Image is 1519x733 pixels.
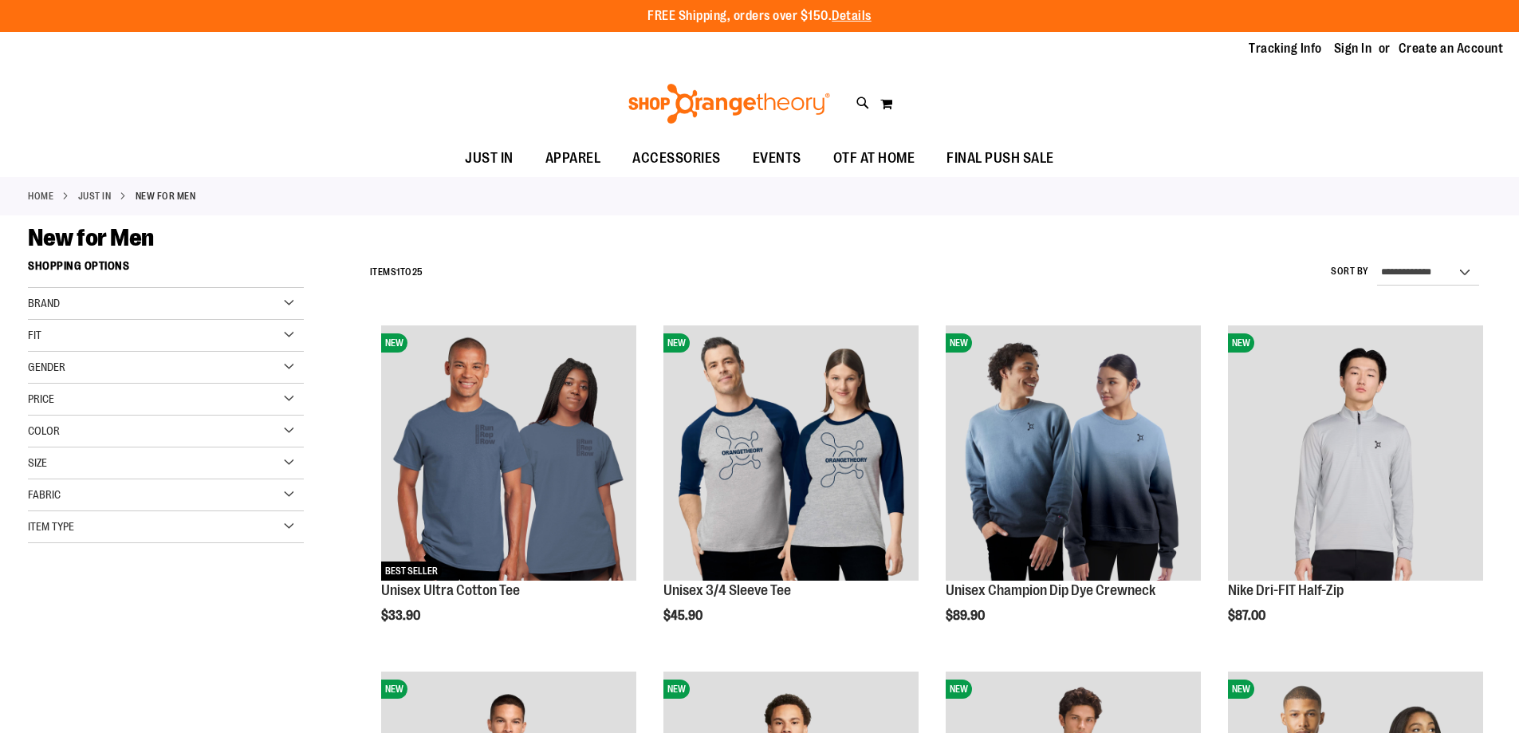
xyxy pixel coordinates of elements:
[655,317,927,664] div: product
[545,140,601,176] span: APPAREL
[28,361,65,373] span: Gender
[663,680,690,699] span: NEW
[381,609,423,623] span: $33.90
[381,333,407,353] span: NEW
[1399,40,1504,57] a: Create an Account
[1228,582,1344,598] a: Nike Dri-FIT Half-Zip
[946,582,1155,598] a: Unisex Champion Dip Dye Crewneck
[946,333,972,353] span: NEW
[28,329,41,341] span: Fit
[663,582,791,598] a: Unisex 3/4 Sleeve Tee
[1334,40,1372,57] a: Sign In
[1220,317,1491,664] div: product
[465,140,514,176] span: JUST IN
[833,140,915,176] span: OTF AT HOME
[1228,680,1254,699] span: NEW
[381,562,442,581] span: BEST SELLER
[1249,40,1322,57] a: Tracking Info
[381,680,407,699] span: NEW
[663,609,705,623] span: $45.90
[28,224,154,251] span: New for Men
[946,140,1054,176] span: FINAL PUSH SALE
[1228,609,1268,623] span: $87.00
[938,317,1209,664] div: product
[1331,265,1369,278] label: Sort By
[136,189,196,203] strong: New for Men
[412,266,423,278] span: 25
[1228,325,1483,583] a: Nike Dri-FIT Half-ZipNEW
[373,317,644,664] div: product
[946,325,1201,581] img: Unisex Champion Dip Dye Crewneck
[396,266,400,278] span: 1
[370,260,423,285] h2: Items to
[381,582,520,598] a: Unisex Ultra Cotton Tee
[753,140,801,176] span: EVENTS
[28,424,60,437] span: Color
[381,325,636,581] img: Unisex Ultra Cotton Tee
[381,325,636,583] a: Unisex Ultra Cotton TeeNEWBEST SELLER
[647,7,872,26] p: FREE Shipping, orders over $150.
[28,189,53,203] a: Home
[28,520,74,533] span: Item Type
[946,680,972,699] span: NEW
[1228,333,1254,353] span: NEW
[663,325,919,583] a: Unisex 3/4 Sleeve TeeNEW
[28,297,60,309] span: Brand
[78,189,112,203] a: JUST IN
[946,609,987,623] span: $89.90
[1228,325,1483,581] img: Nike Dri-FIT Half-Zip
[663,325,919,581] img: Unisex 3/4 Sleeve Tee
[28,252,304,288] strong: Shopping Options
[626,84,832,124] img: Shop Orangetheory
[28,392,54,405] span: Price
[663,333,690,353] span: NEW
[832,9,872,23] a: Details
[946,325,1201,583] a: Unisex Champion Dip Dye CrewneckNEW
[632,140,721,176] span: ACCESSORIES
[28,488,61,501] span: Fabric
[28,456,47,469] span: Size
